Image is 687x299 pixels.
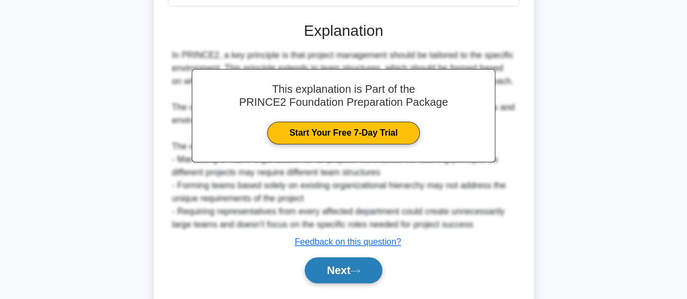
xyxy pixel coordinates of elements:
[305,257,382,283] button: Next
[172,49,515,231] div: In PRINCE2, a key principle is that project management should be tailored to the specific environ...
[295,237,401,246] a: Feedback on this question?
[267,122,420,144] a: Start Your Free 7-Day Trial
[174,22,513,40] h3: Explanation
